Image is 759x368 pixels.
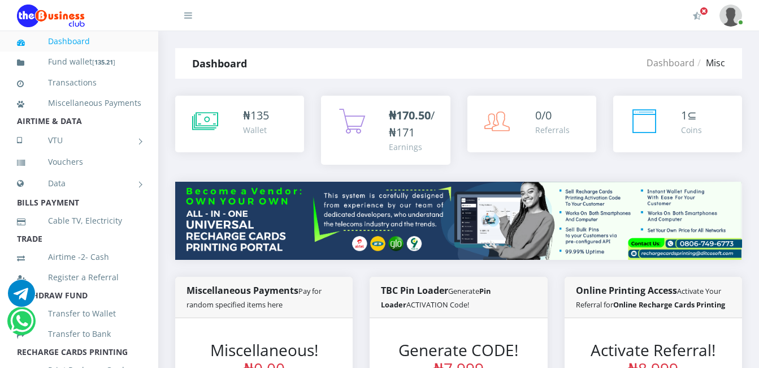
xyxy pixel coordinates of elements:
[381,286,491,310] small: Generate ACTIVATION Code!
[94,58,113,66] b: 135.21
[192,57,247,70] strong: Dashboard
[681,107,702,124] div: ⊆
[17,90,141,116] a: Miscellaneous Payments
[243,107,269,124] div: ₦
[17,264,141,290] a: Register a Referral
[695,56,725,70] li: Misc
[17,49,141,75] a: Fund wallet[135.21]
[92,58,115,66] small: [ ]
[10,316,33,335] a: Chat for support
[17,301,141,327] a: Transfer to Wallet
[243,124,269,136] div: Wallet
[389,141,439,153] div: Earnings
[175,96,304,152] a: ₦135 Wallet
[700,7,708,15] span: Activate Your Membership
[17,28,141,54] a: Dashboard
[681,124,702,136] div: Coins
[17,149,141,175] a: Vouchers
[17,5,85,27] img: Logo
[321,96,450,165] a: ₦170.50/₦171 Earnings
[467,96,596,152] a: 0/0 Referrals
[17,244,141,270] a: Airtime -2- Cash
[17,169,141,198] a: Data
[175,182,742,260] img: multitenant_rcp.png
[17,70,141,96] a: Transactions
[389,108,431,123] b: ₦170.50
[8,288,35,307] a: Chat for support
[576,286,725,310] small: Activate Your Referral for
[535,124,570,136] div: Referrals
[389,108,435,140] span: /₦171
[535,108,552,123] span: 0/0
[187,284,322,310] strong: Miscellaneous Payments
[250,108,269,123] span: 135
[647,57,695,69] a: Dashboard
[17,321,141,347] a: Transfer to Bank
[576,284,725,310] strong: Online Printing Access
[693,11,701,20] i: Activate Your Membership
[381,284,491,310] strong: TBC Pin Loader
[681,108,687,123] span: 1
[17,208,141,234] a: Cable TV, Electricity
[613,299,725,310] b: Online Recharge Cards Printing
[381,286,491,310] b: Pin Loader
[719,5,742,27] img: User
[187,286,322,310] small: Pay for random specified items here
[17,126,141,155] a: VTU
